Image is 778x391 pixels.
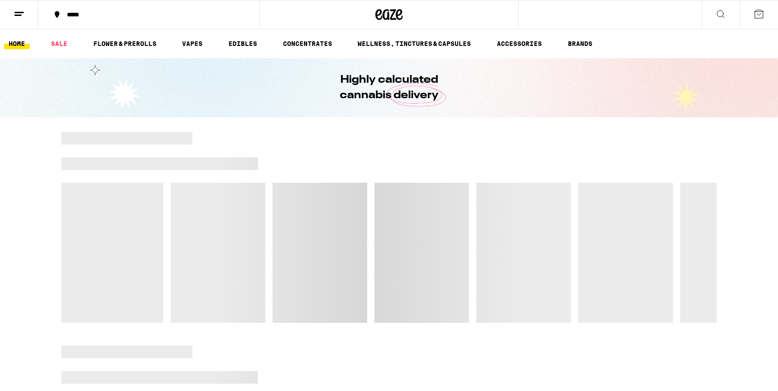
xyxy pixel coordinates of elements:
a: CONCENTRATES [278,38,337,49]
a: VAPES [177,38,207,49]
a: HOME [4,38,30,49]
a: EDIBLES [224,38,262,49]
a: FLOWER & PREROLLS [89,38,161,49]
a: WELLNESS, TINCTURES & CAPSULES [353,38,475,49]
a: ACCESSORIES [492,38,546,49]
a: SALE [46,38,72,49]
a: BRANDS [563,38,597,49]
h1: Highly calculated cannabis delivery [314,72,464,103]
